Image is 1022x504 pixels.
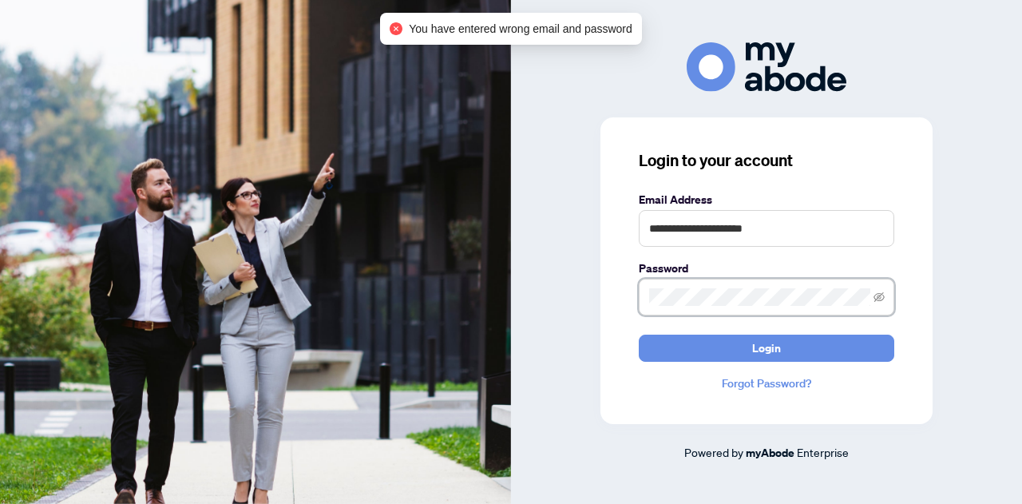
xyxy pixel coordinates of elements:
[684,445,743,459] span: Powered by
[409,20,632,38] span: You have entered wrong email and password
[687,42,846,91] img: ma-logo
[752,335,781,361] span: Login
[873,292,885,303] span: eye-invisible
[639,260,894,277] label: Password
[797,445,849,459] span: Enterprise
[746,444,794,462] a: myAbode
[639,149,894,172] h3: Login to your account
[390,22,402,35] span: close-circle
[639,335,894,362] button: Login
[639,375,894,392] a: Forgot Password?
[639,191,894,208] label: Email Address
